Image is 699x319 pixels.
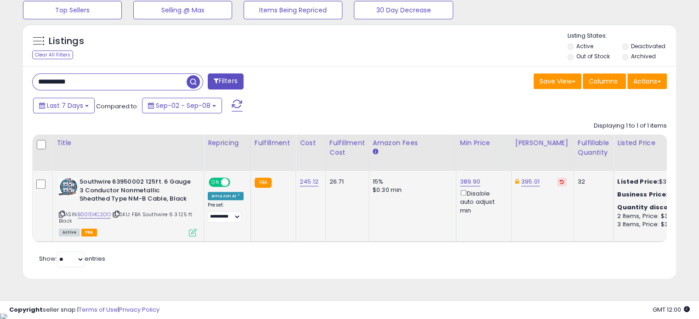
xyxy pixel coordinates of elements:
[515,138,570,148] div: [PERSON_NAME]
[9,305,43,314] strong: Copyright
[32,50,73,59] div: Clear All Filters
[80,178,191,206] b: Southwire 63950002 125ft. 6 Gauge 3 Conductor Nonmetallic Sheathed Type NM-B Cable, Black
[631,42,665,50] label: Deactivated
[589,77,618,86] span: Columns
[78,211,111,218] a: B001D4C2OO
[373,138,452,148] div: Amazon Fees
[79,305,118,314] a: Terms of Use
[627,73,667,89] button: Actions
[47,101,83,110] span: Last 7 Days
[330,178,362,186] div: 26.71
[255,138,292,148] div: Fulfillment
[142,98,222,113] button: Sep-02 - Sep-08
[33,98,95,113] button: Last 7 Days
[617,178,693,186] div: $389.90
[576,52,610,60] label: Out of Stock
[255,178,272,188] small: FBA
[23,1,122,19] button: Top Sellers
[39,254,105,263] span: Show: entries
[578,138,609,157] div: Fulfillable Quantity
[156,101,210,110] span: Sep-02 - Sep-08
[59,211,192,224] span: | SKU: FBA Southwire 6 3 125 ft Black
[208,73,244,90] button: Filters
[568,32,676,40] p: Listing States:
[617,203,693,212] div: :
[460,188,504,215] div: Disable auto adjust min
[57,138,200,148] div: Title
[617,212,693,220] div: 2 Items, Price: $381
[119,305,159,314] a: Privacy Policy
[81,229,97,236] span: FBA
[59,178,197,235] div: ASIN:
[617,138,697,148] div: Listed Price
[653,305,690,314] span: 2025-09-16 12:00 GMT
[373,186,449,194] div: $0.30 min
[617,190,668,199] b: Business Price:
[373,178,449,186] div: 15%
[59,229,80,236] span: All listings currently available for purchase on Amazon
[617,177,659,186] b: Listed Price:
[208,202,244,223] div: Preset:
[578,178,606,186] div: 32
[534,73,581,89] button: Save View
[583,73,626,89] button: Columns
[617,190,693,199] div: $388
[354,1,453,19] button: 30 Day Decrease
[229,179,244,186] span: OFF
[576,42,593,50] label: Active
[208,192,244,200] div: Amazon AI *
[300,138,322,148] div: Cost
[133,1,232,19] button: Selling @ Max
[300,177,318,186] a: 245.12
[210,179,221,186] span: ON
[521,177,540,186] a: 395.01
[49,35,84,48] h5: Listings
[594,122,667,130] div: Displaying 1 to 1 of 1 items
[617,220,693,229] div: 3 Items, Price: $377
[59,178,77,196] img: 51L6mJ9ZCdL._SL40_.jpg
[373,148,378,156] small: Amazon Fees.
[244,1,342,19] button: Items Being Repriced
[631,52,655,60] label: Archived
[9,306,159,314] div: seller snap | |
[208,138,247,148] div: Repricing
[96,102,138,111] span: Compared to:
[330,138,365,157] div: Fulfillment Cost
[617,203,683,212] b: Quantity discounts
[460,177,480,186] a: 389.90
[460,138,507,148] div: Min Price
